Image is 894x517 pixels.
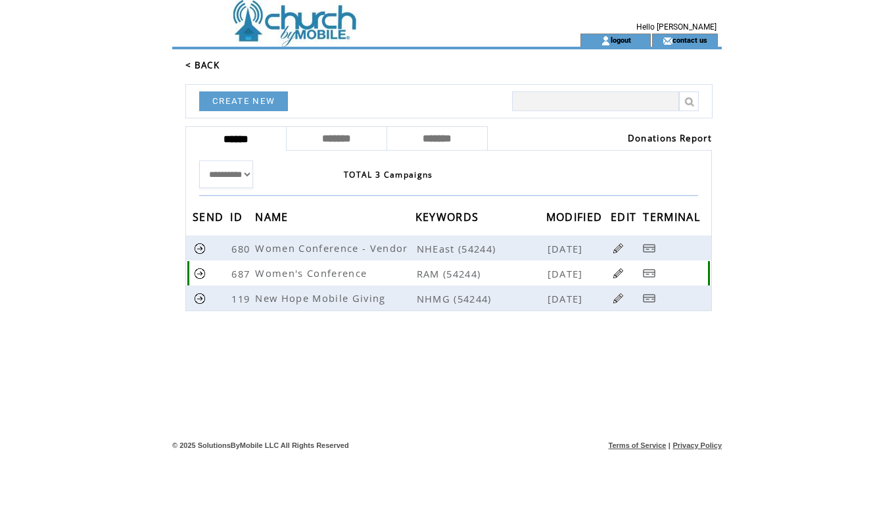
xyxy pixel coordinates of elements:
[255,207,291,231] span: NAME
[669,441,670,449] span: |
[611,36,631,44] a: logout
[199,91,288,111] a: CREATE NEW
[611,207,640,231] span: EDIT
[172,441,349,449] span: © 2025 SolutionsByMobile LLC All Rights Reserved
[546,207,606,231] span: MODIFIED
[344,169,433,180] span: TOTAL 3 Campaigns
[609,441,667,449] a: Terms of Service
[417,242,545,255] span: NHEast (54244)
[193,207,227,231] span: SEND
[230,207,246,231] span: ID
[672,441,722,449] a: Privacy Policy
[231,242,253,255] span: 680
[230,212,246,220] a: ID
[415,207,482,231] span: KEYWORDS
[255,212,291,220] a: NAME
[601,36,611,46] img: account_icon.gif
[663,36,672,46] img: contact_us_icon.gif
[636,22,717,32] span: Hello [PERSON_NAME]
[643,207,703,231] span: TERMINAL
[628,132,712,144] a: Donations Report
[415,212,482,220] a: KEYWORDS
[185,59,220,71] a: < BACK
[548,292,586,305] span: [DATE]
[417,292,545,305] span: NHMG (54244)
[231,267,253,280] span: 687
[255,266,370,280] span: Women's Conference
[548,267,586,280] span: [DATE]
[255,241,411,255] span: Women Conference - Vendor
[546,212,606,220] a: MODIFIED
[548,242,586,255] span: [DATE]
[231,292,253,305] span: 119
[255,291,388,305] span: New Hope Mobile Giving
[672,36,707,44] a: contact us
[417,267,545,280] span: RAM (54244)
